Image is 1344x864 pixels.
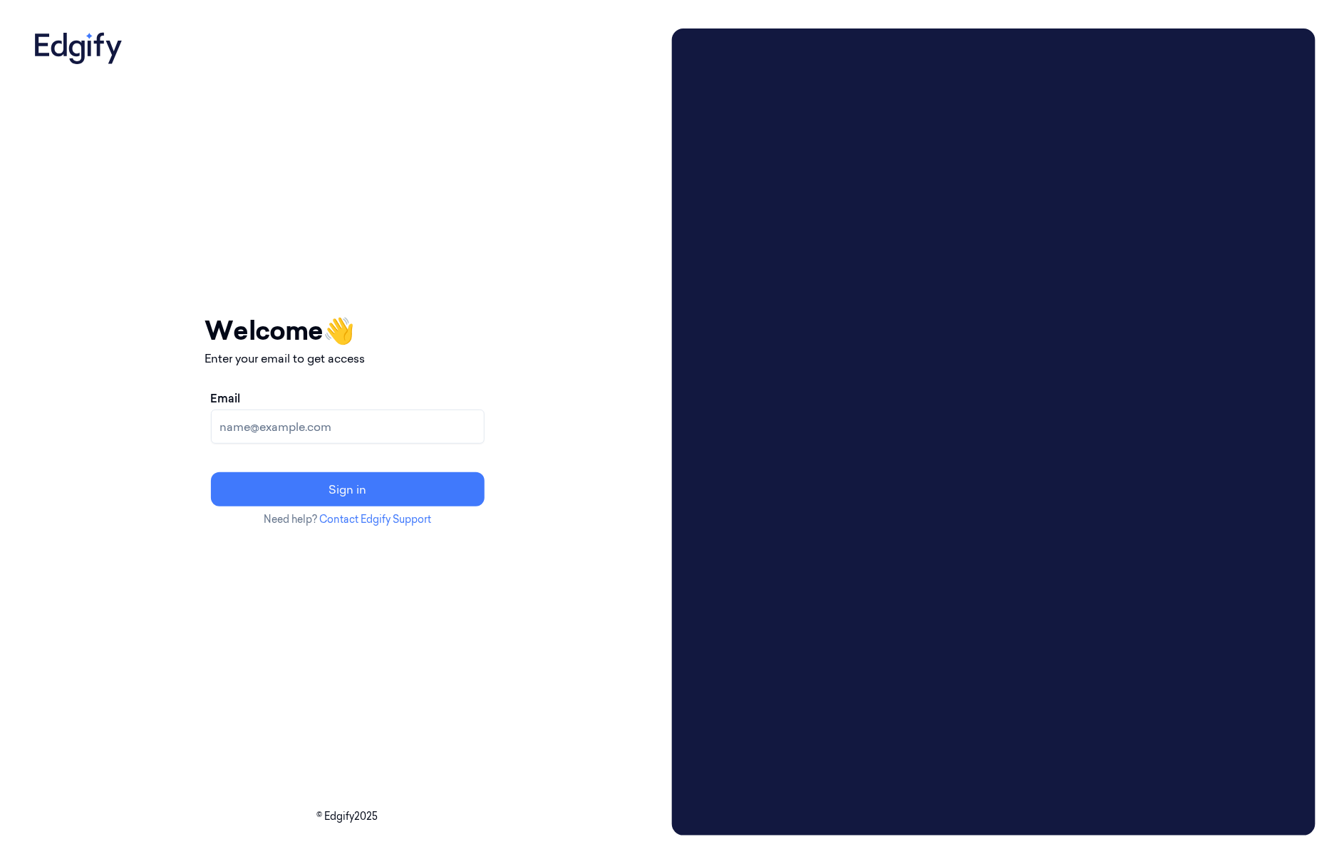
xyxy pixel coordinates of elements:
[205,512,490,527] p: Need help?
[205,311,490,350] h1: Welcome 👋
[211,390,241,407] label: Email
[211,472,485,506] button: Sign in
[319,513,431,526] a: Contact Edgify Support
[29,809,666,824] p: © Edgify 2025
[205,350,490,367] p: Enter your email to get access
[211,410,485,444] input: name@example.com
